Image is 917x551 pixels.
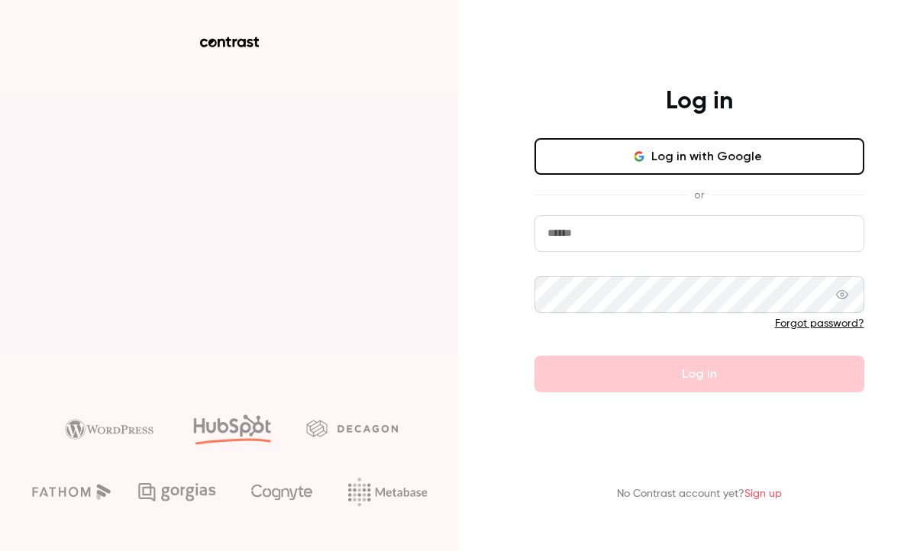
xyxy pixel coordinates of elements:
p: No Contrast account yet? [617,486,782,502]
h4: Log in [666,86,733,117]
span: or [686,187,712,203]
a: Sign up [744,488,782,499]
button: Log in with Google [534,138,864,175]
img: decagon [306,420,398,437]
a: Forgot password? [775,318,864,329]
